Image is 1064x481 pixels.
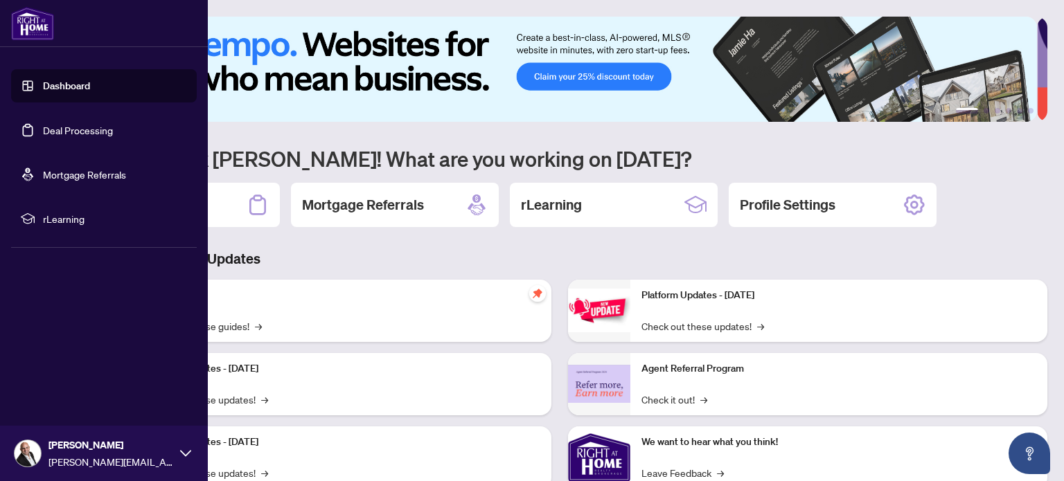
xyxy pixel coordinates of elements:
[700,392,707,407] span: →
[72,17,1037,122] img: Slide 0
[1006,108,1011,114] button: 4
[145,288,540,303] p: Self-Help
[529,285,546,302] span: pushpin
[48,437,173,453] span: [PERSON_NAME]
[72,249,1047,269] h3: Brokerage & Industry Updates
[984,108,989,114] button: 2
[641,435,1036,450] p: We want to hear what you think!
[568,289,630,332] img: Platform Updates - June 23, 2025
[43,168,126,181] a: Mortgage Referrals
[255,318,262,334] span: →
[641,318,764,334] a: Check out these updates!→
[641,361,1036,376] p: Agent Referral Program
[995,108,1000,114] button: 3
[15,440,41,466] img: Profile Icon
[43,124,113,136] a: Deal Processing
[11,7,54,40] img: logo
[956,108,978,114] button: 1
[145,361,540,376] p: Platform Updates - [DATE]
[641,288,1036,303] p: Platform Updates - [DATE]
[641,392,707,407] a: Check it out!→
[48,454,173,469] span: [PERSON_NAME][EMAIL_ADDRESS][DOMAIN_NAME]
[757,318,764,334] span: →
[302,195,424,215] h2: Mortgage Referrals
[521,195,582,215] h2: rLearning
[568,365,630,403] img: Agent Referral Program
[641,465,724,480] a: Leave Feedback→
[261,465,268,480] span: →
[1017,108,1022,114] button: 5
[72,145,1047,172] h1: Welcome back [PERSON_NAME]! What are you working on [DATE]?
[1009,433,1050,474] button: Open asap
[261,392,268,407] span: →
[740,195,835,215] h2: Profile Settings
[43,211,187,226] span: rLearning
[43,80,90,92] a: Dashboard
[1028,108,1034,114] button: 6
[717,465,724,480] span: →
[145,435,540,450] p: Platform Updates - [DATE]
